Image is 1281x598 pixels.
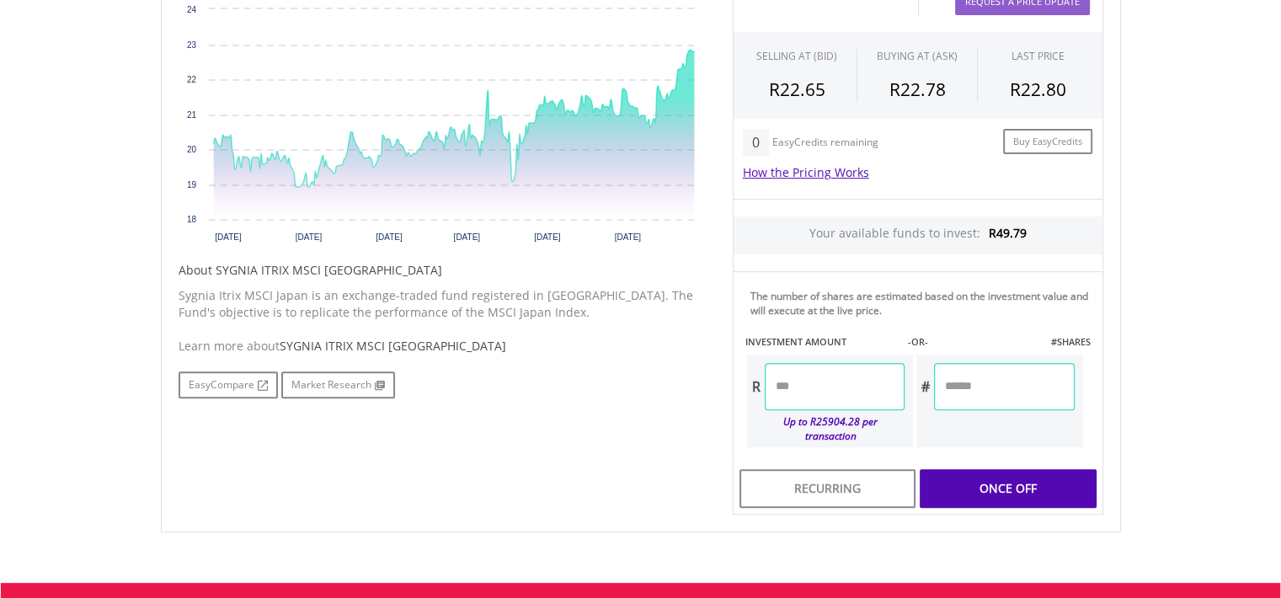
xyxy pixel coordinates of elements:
span: R22.80 [1010,77,1066,101]
text: 22 [186,75,196,84]
h5: About SYGNIA ITRIX MSCI [GEOGRAPHIC_DATA] [179,262,707,279]
a: Market Research [281,371,395,398]
div: Your available funds to invest: [734,216,1102,254]
label: INVESTMENT AMOUNT [745,335,846,349]
text: [DATE] [215,232,242,242]
text: 21 [186,110,196,120]
div: EasyCredits remaining [772,136,878,151]
span: R22.78 [889,77,945,101]
span: BUYING AT (ASK) [877,49,958,63]
div: R [747,363,765,410]
div: Once Off [920,469,1096,508]
div: Recurring [739,469,915,508]
div: The number of shares are estimated based on the investment value and will execute at the live price. [750,289,1096,318]
p: Sygnia Itrix MSCI Japan is an exchange-traded fund registered in [GEOGRAPHIC_DATA]. The Fund's ob... [179,287,707,321]
div: Learn more about [179,338,707,355]
text: [DATE] [376,232,403,242]
text: [DATE] [534,232,561,242]
div: 0 [743,129,769,156]
text: 23 [186,40,196,50]
a: How the Pricing Works [743,164,869,180]
a: EasyCompare [179,371,278,398]
text: 24 [186,5,196,14]
text: [DATE] [614,232,641,242]
svg: Interactive chart [179,1,707,254]
text: [DATE] [453,232,480,242]
div: Chart. Highcharts interactive chart. [179,1,707,254]
div: # [916,363,934,410]
div: SELLING AT (BID) [756,49,837,63]
text: [DATE] [295,232,322,242]
label: -OR- [907,335,927,349]
a: Buy EasyCredits [1003,129,1092,155]
label: #SHARES [1050,335,1090,349]
span: R49.79 [989,225,1027,241]
span: SYGNIA ITRIX MSCI [GEOGRAPHIC_DATA] [280,338,506,354]
text: 20 [186,145,196,154]
text: 19 [186,180,196,190]
div: LAST PRICE [1011,49,1065,63]
text: 18 [186,215,196,224]
div: Up to R25904.28 per transaction [747,410,905,447]
span: R22.65 [769,77,825,101]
